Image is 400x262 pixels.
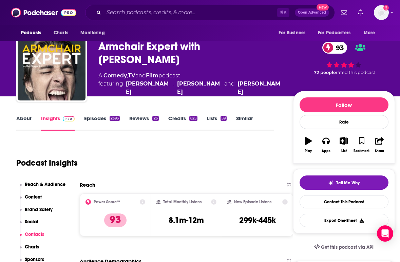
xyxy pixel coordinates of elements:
div: 23 [152,116,158,121]
button: open menu [274,26,314,39]
button: Follow [300,97,388,112]
a: Monica Padman [177,80,222,96]
button: open menu [76,26,113,39]
a: Episodes2395 [84,115,120,131]
a: Lists59 [207,115,227,131]
p: Charts [25,244,39,250]
span: Charts [54,28,68,38]
a: Comedy [103,72,127,79]
span: , [127,72,128,79]
button: Contacts [20,231,44,244]
h2: New Episode Listens [234,200,271,204]
div: Share [375,149,384,153]
div: Search podcasts, credits, & more... [85,5,335,20]
a: Show notifications dropdown [338,7,350,18]
span: For Business [279,28,305,38]
svg: Add a profile image [383,5,389,11]
div: Open Intercom Messenger [377,225,393,242]
span: 93 [329,42,347,54]
p: Content [25,194,42,200]
a: Show notifications dropdown [355,7,366,18]
button: List [335,133,353,157]
input: Search podcasts, credits, & more... [104,7,277,18]
div: Bookmark [354,149,369,153]
button: open menu [359,26,384,39]
button: Reach & Audience [20,182,66,194]
h2: Total Monthly Listens [163,200,202,204]
a: InsightsPodchaser Pro [41,115,75,131]
a: TV [128,72,135,79]
span: Open Advanced [298,11,326,14]
p: Brand Safety [25,207,53,212]
a: 93 [322,42,347,54]
button: Content [20,194,42,207]
div: 93 72 peoplerated this podcast [293,33,395,84]
p: Contacts [25,231,44,237]
button: Export One-Sheet [300,214,388,227]
button: Open AdvancedNew [295,8,329,17]
a: Dax Shepard [126,80,171,96]
img: Podchaser Pro [63,116,75,121]
a: About [16,115,32,131]
img: tell me why sparkle [328,180,334,186]
button: open menu [313,26,360,39]
a: Credits625 [168,115,197,131]
a: Reviews23 [129,115,158,131]
button: Brand Safety [20,207,53,219]
a: Similar [236,115,253,131]
a: Get this podcast via API [309,239,379,256]
span: ⌘ K [277,8,289,17]
button: Share [370,133,388,157]
div: 59 [221,116,227,121]
button: tell me why sparkleTell Me Why [300,175,388,190]
span: featuring [98,80,282,96]
img: Podchaser - Follow, Share and Rate Podcasts [11,6,76,19]
span: and [224,80,235,96]
p: 93 [104,213,127,227]
h2: Reach [80,182,95,188]
h3: 8.1m-12m [169,215,204,225]
img: User Profile [374,5,389,20]
span: Tell Me Why [336,180,360,186]
span: Podcasts [21,28,41,38]
button: Apps [317,133,335,157]
span: and [135,72,146,79]
span: , [173,80,174,96]
button: Play [300,133,317,157]
h3: 299k-445k [239,215,276,225]
div: Play [305,149,312,153]
a: Film [146,72,158,79]
div: 2395 [110,116,120,121]
div: Rate [300,115,388,129]
div: Apps [322,149,330,153]
div: 625 [189,116,197,121]
button: Show profile menu [374,5,389,20]
span: 72 people [314,70,336,75]
img: Armchair Expert with Dax Shepard [18,33,85,100]
h1: Podcast Insights [16,158,78,168]
span: More [364,28,375,38]
span: Monitoring [80,28,104,38]
span: rated this podcast [336,70,375,75]
div: List [341,149,347,153]
h2: Power Score™ [94,200,120,204]
div: [PERSON_NAME] [237,80,282,96]
button: Social [20,219,39,231]
div: A podcast [98,72,282,96]
span: Get this podcast via API [321,244,374,250]
p: Reach & Audience [25,182,65,187]
p: Social [25,219,38,225]
span: For Podcasters [318,28,350,38]
button: Charts [20,244,39,257]
button: open menu [16,26,50,39]
span: Logged in as HughE [374,5,389,20]
button: Bookmark [353,133,370,157]
span: New [317,4,329,11]
a: Contact This Podcast [300,195,388,208]
a: Charts [49,26,72,39]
